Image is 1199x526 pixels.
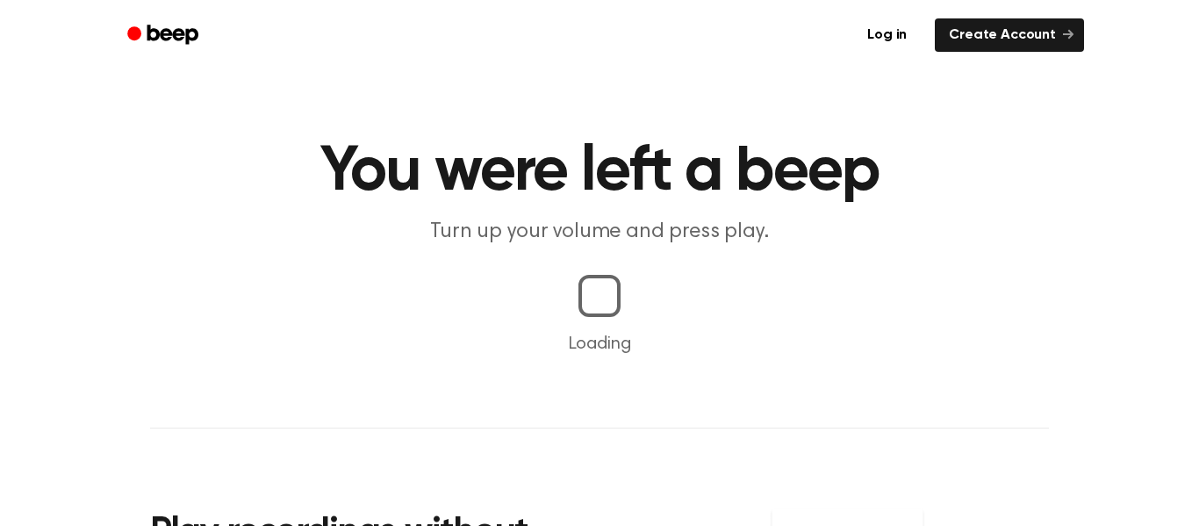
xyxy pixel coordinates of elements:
[262,218,937,247] p: Turn up your volume and press play.
[150,141,1049,204] h1: You were left a beep
[115,18,214,53] a: Beep
[935,18,1084,52] a: Create Account
[21,331,1178,357] p: Loading
[850,15,924,55] a: Log in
